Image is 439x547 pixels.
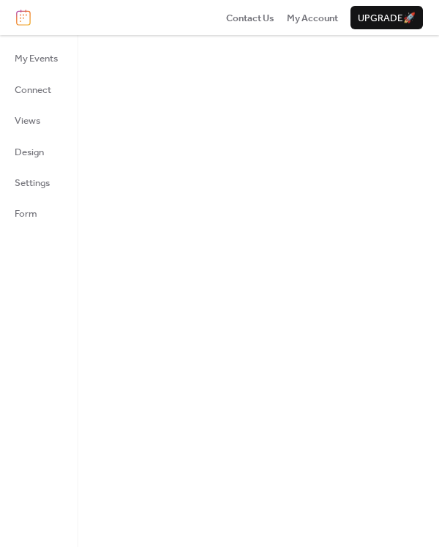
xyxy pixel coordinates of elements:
[287,11,338,26] span: My Account
[15,176,50,190] span: Settings
[6,140,67,163] a: Design
[350,6,423,29] button: Upgrade🚀
[15,206,37,221] span: Form
[16,10,31,26] img: logo
[15,114,40,128] span: Views
[226,10,274,25] a: Contact Us
[6,46,67,70] a: My Events
[6,201,67,225] a: Form
[287,10,338,25] a: My Account
[15,145,44,160] span: Design
[15,51,58,66] span: My Events
[358,11,416,26] span: Upgrade 🚀
[226,11,274,26] span: Contact Us
[6,171,67,194] a: Settings
[15,83,51,97] span: Connect
[6,108,67,132] a: Views
[6,78,67,101] a: Connect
